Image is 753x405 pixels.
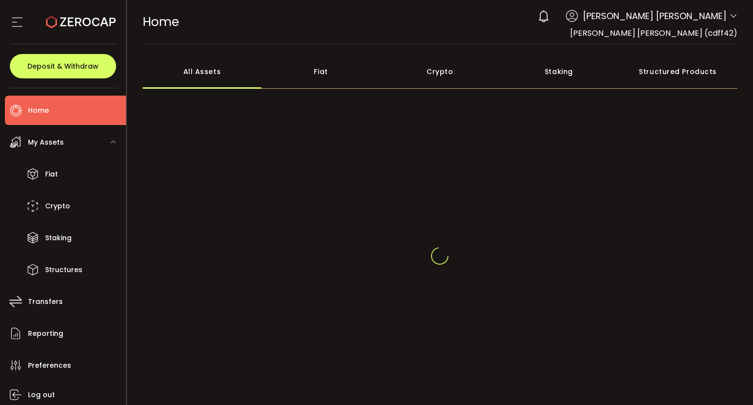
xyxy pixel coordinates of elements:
[10,54,116,78] button: Deposit & Withdraw
[261,54,380,89] div: Fiat
[45,199,70,213] span: Crypto
[45,231,72,245] span: Staking
[28,295,63,309] span: Transfers
[583,9,727,23] span: [PERSON_NAME] [PERSON_NAME]
[28,388,55,402] span: Log out
[28,358,71,373] span: Preferences
[618,54,737,89] div: Structured Products
[380,54,500,89] div: Crypto
[28,103,49,118] span: Home
[143,54,262,89] div: All Assets
[143,13,179,30] span: Home
[500,54,619,89] div: Staking
[28,327,63,341] span: Reporting
[45,263,82,277] span: Structures
[45,167,58,181] span: Fiat
[27,63,99,70] span: Deposit & Withdraw
[570,27,737,39] span: [PERSON_NAME] [PERSON_NAME] (cdff42)
[28,135,64,150] span: My Assets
